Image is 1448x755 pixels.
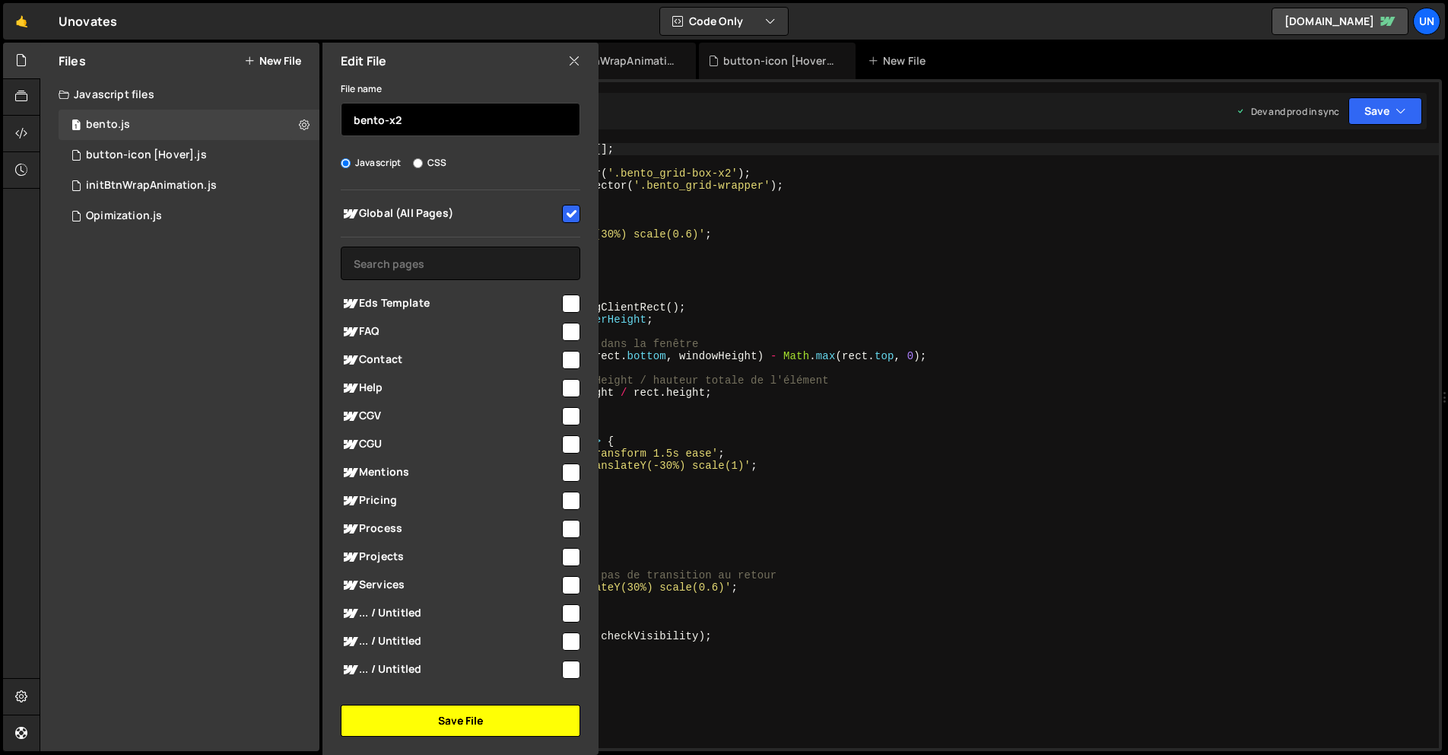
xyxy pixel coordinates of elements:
[59,170,319,201] div: 16819/46216.js
[413,155,446,170] label: CSS
[564,53,678,68] div: initBtnWrapAnimation.js
[59,53,86,69] h2: Files
[341,548,560,566] span: Projects
[341,351,560,369] span: Contact
[341,576,560,594] span: Services
[341,604,560,623] span: ... / Untitled
[341,379,560,397] span: Help
[341,435,560,454] span: CGU
[86,148,207,162] div: button-icon [Hover].js
[1413,8,1440,35] a: Un
[86,209,162,223] div: Opimization.js
[341,155,402,170] label: Javascript
[341,632,560,651] span: ... / Untitled
[244,55,301,67] button: New File
[59,201,319,231] div: 16819/46554.js
[413,158,423,168] input: CSS
[59,110,319,140] div: 16819/46642.js
[341,81,382,97] label: File name
[723,53,837,68] div: button-icon [Hover].js
[86,118,130,132] div: bento.js
[341,464,560,482] span: Mentions
[40,79,319,110] div: Javascript files
[341,323,560,341] span: FAQ
[341,661,560,679] span: ... / Untitled
[341,705,580,737] button: Save File
[71,120,81,132] span: 1
[341,407,560,425] span: CGV
[341,247,580,280] input: Search pages
[59,140,319,170] div: 16819/45959.js
[341,295,560,313] span: Eds Template
[660,8,788,35] button: Code Only
[86,179,217,193] div: initBtnWrapAnimation.js
[1348,97,1422,125] button: Save
[1272,8,1408,35] a: [DOMAIN_NAME]
[1236,105,1339,118] div: Dev and prod in sync
[3,3,40,40] a: 🤙
[341,53,386,69] h2: Edit File
[59,12,117,30] div: Unovates
[341,103,580,136] input: Name
[341,492,560,510] span: Pricing
[341,520,560,538] span: Process
[341,205,560,223] span: Global (All Pages)
[868,53,932,68] div: New File
[341,158,351,168] input: Javascript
